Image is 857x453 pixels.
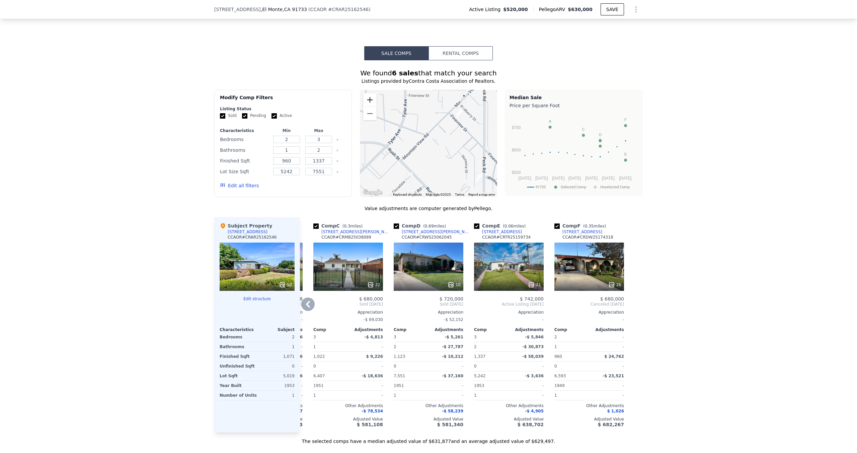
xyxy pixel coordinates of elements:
span: -$ 27,787 [442,344,463,349]
span: -$ 52,152 [444,317,463,322]
span: 6,593 [554,374,566,378]
span: Pellego ARV [539,6,568,13]
a: [STREET_ADDRESS][PERSON_NAME] [394,229,471,235]
a: Open this area in Google Maps (opens a new window) [362,188,384,197]
span: -$ 69,030 [364,317,383,322]
div: Comp F [554,222,609,229]
div: Comp [554,327,589,332]
input: Pending [242,113,247,119]
div: Appreciation [554,310,624,315]
text: C [582,127,585,131]
div: Subject Property [220,222,272,229]
button: Clear [336,138,339,141]
div: ( ) [308,6,371,13]
span: 1,022 [313,354,325,359]
div: - [591,391,624,400]
div: Comp C [313,222,365,229]
div: 1 [394,391,427,400]
span: ( miles) [500,224,528,229]
text: B [599,138,601,142]
text: Selected Comp [561,185,586,189]
text: [DATE] [585,176,598,181]
span: -$ 3,636 [525,374,544,378]
span: $ 720,000 [440,296,463,302]
div: 11221 Fineview St [456,107,464,119]
a: [STREET_ADDRESS] [554,229,602,235]
div: Bathrooms [220,342,256,351]
input: Sold [220,113,225,119]
div: Characteristics [220,327,257,332]
span: -$ 4,905 [525,409,544,413]
div: 1 [313,391,347,400]
div: Bedrooms [220,332,256,342]
button: Edit structure [220,296,295,302]
span: 0 [394,364,396,369]
div: Adjusted Value [394,416,463,422]
div: 1953 [258,381,295,390]
div: Median Sale [510,94,638,101]
span: $ 742,000 [520,296,544,302]
div: Appreciation [394,310,463,315]
img: Google [362,188,384,197]
div: Comp [394,327,428,332]
span: 0.06 [504,224,514,229]
div: - [430,391,463,400]
div: Lot Size Sqft [220,167,269,176]
div: Comp [313,327,348,332]
svg: A chart. [510,110,638,194]
text: $700 [512,125,521,130]
div: We found that match your search [214,68,643,78]
div: - [591,362,624,371]
div: - [510,362,544,371]
span: ( miles) [580,224,609,229]
div: Comp [474,327,509,332]
div: Comp D [394,222,449,229]
span: 960 [554,354,562,359]
span: 7,551 [394,374,405,378]
text: [DATE] [568,176,581,181]
div: - [554,315,624,324]
div: 2 [474,342,508,351]
button: Zoom in [363,93,377,107]
div: 1 [554,391,588,400]
span: $ 581,108 [357,422,383,427]
span: -$ 37,160 [442,374,463,378]
span: 0.69 [425,224,434,229]
div: Other Adjustments [554,403,624,408]
div: 26 [608,281,621,288]
div: [STREET_ADDRESS] [562,229,602,235]
div: - [430,362,463,371]
div: - [349,342,383,351]
span: $ 680,000 [600,296,624,302]
a: Terms (opens in new tab) [455,193,464,196]
div: Modify Comp Filters [220,94,346,106]
text: F [624,118,627,122]
label: Sold [220,113,237,119]
button: Keyboard shortcuts [393,192,422,197]
span: 0 [313,364,316,369]
div: CCAOR # CRTR25159734 [482,235,531,240]
div: Listings provided by Contra Costa Association of Realtors . [214,78,643,84]
text: [DATE] [619,176,632,181]
span: $ 1,026 [607,409,624,413]
div: 2133 Peck Rd [475,173,483,184]
div: 1953 [474,381,508,390]
span: $ 9,226 [366,354,383,359]
span: $ 581,340 [437,422,463,427]
div: Finished Sqft [220,156,269,166]
span: 0.3 [344,224,350,229]
div: [STREET_ADDRESS][PERSON_NAME] [321,229,391,235]
label: Pending [242,113,266,119]
div: Year Built [220,381,256,390]
div: 31 [528,281,541,288]
span: [STREET_ADDRESS] [214,6,261,13]
span: Sold [DATE] [394,302,463,307]
div: - [349,362,383,371]
span: 0 [554,364,557,369]
span: Active Listing [469,6,503,13]
span: $520,000 [503,6,528,13]
text: [DATE] [535,176,548,181]
span: -$ 5,261 [445,335,463,339]
span: , CA 91733 [283,7,307,12]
